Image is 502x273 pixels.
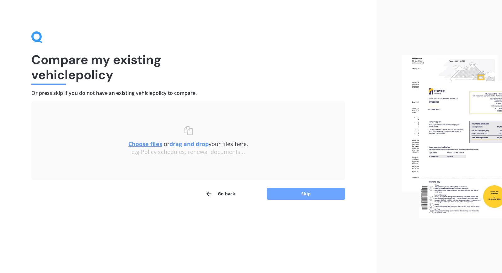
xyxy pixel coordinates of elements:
div: e.g Policy schedules, renewal documents... [44,149,333,156]
img: files.webp [402,55,502,218]
h1: Compare my existing vehicle policy [31,52,345,82]
u: Choose files [128,140,162,148]
button: Go back [205,188,235,200]
button: Skip [267,188,345,200]
h4: Or press skip if you do not have an existing vehicle policy to compare. [31,90,345,96]
span: or your files here. [128,140,248,148]
b: drag and drop [169,140,209,148]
